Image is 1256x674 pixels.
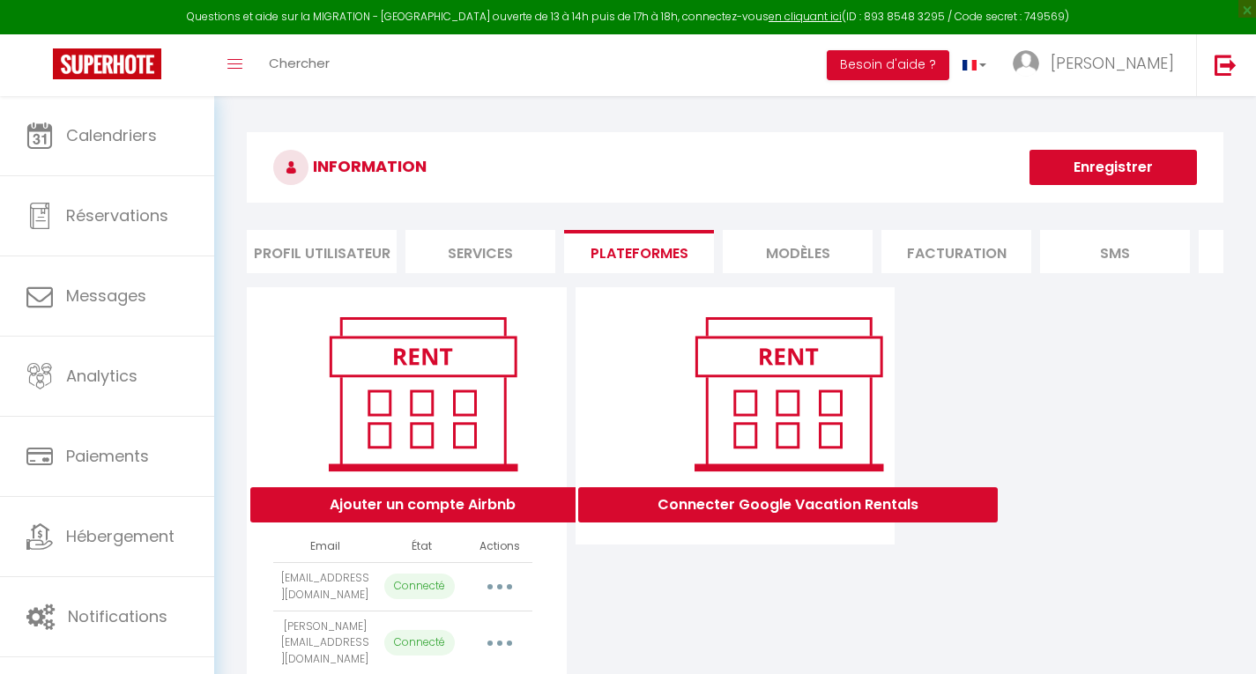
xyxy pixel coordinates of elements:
[68,605,167,627] span: Notifications
[66,124,157,146] span: Calendriers
[467,531,531,562] th: Actions
[1013,50,1039,77] img: ...
[269,54,330,72] span: Chercher
[384,630,455,655] p: Connecté
[405,230,555,273] li: Services
[578,487,998,522] button: Connecter Google Vacation Rentals
[723,230,873,273] li: MODÈLES
[676,309,901,478] img: rent.png
[377,531,468,562] th: État
[66,285,146,307] span: Messages
[769,9,842,24] a: en cliquant ici
[564,230,714,273] li: Plateformes
[66,525,175,547] span: Hébergement
[66,204,168,226] span: Réservations
[1029,150,1197,185] button: Enregistrer
[53,48,161,79] img: Super Booking
[247,132,1223,203] h3: INFORMATION
[310,309,535,478] img: rent.png
[1182,600,1256,674] iframe: LiveChat chat widget
[827,50,949,80] button: Besoin d'aide ?
[66,365,137,387] span: Analytics
[1000,34,1196,96] a: ... [PERSON_NAME]
[256,34,343,96] a: Chercher
[1040,230,1190,273] li: SMS
[384,574,455,599] p: Connecté
[1215,54,1237,76] img: logout
[273,531,376,562] th: Email
[273,562,376,611] td: [EMAIL_ADDRESS][DOMAIN_NAME]
[881,230,1031,273] li: Facturation
[1051,52,1174,74] span: [PERSON_NAME]
[66,445,149,467] span: Paiements
[250,487,595,522] button: Ajouter un compte Airbnb
[247,230,397,273] li: Profil Utilisateur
